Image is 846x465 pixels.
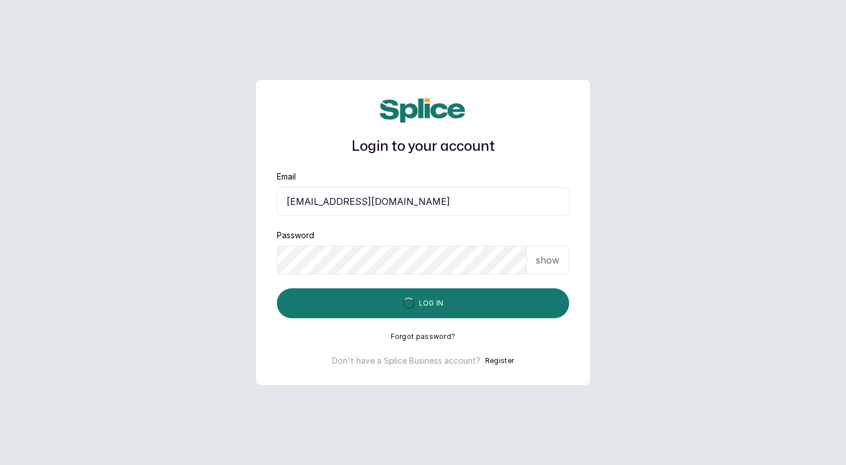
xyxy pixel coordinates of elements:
[277,171,296,182] label: Email
[277,230,314,241] label: Password
[277,187,569,216] input: email@acme.com
[391,332,456,341] button: Forgot password?
[485,355,514,367] button: Register
[536,253,559,267] p: show
[277,288,569,318] button: Log in
[332,355,481,367] p: Don't have a Splice Business account?
[277,136,569,157] h1: Login to your account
